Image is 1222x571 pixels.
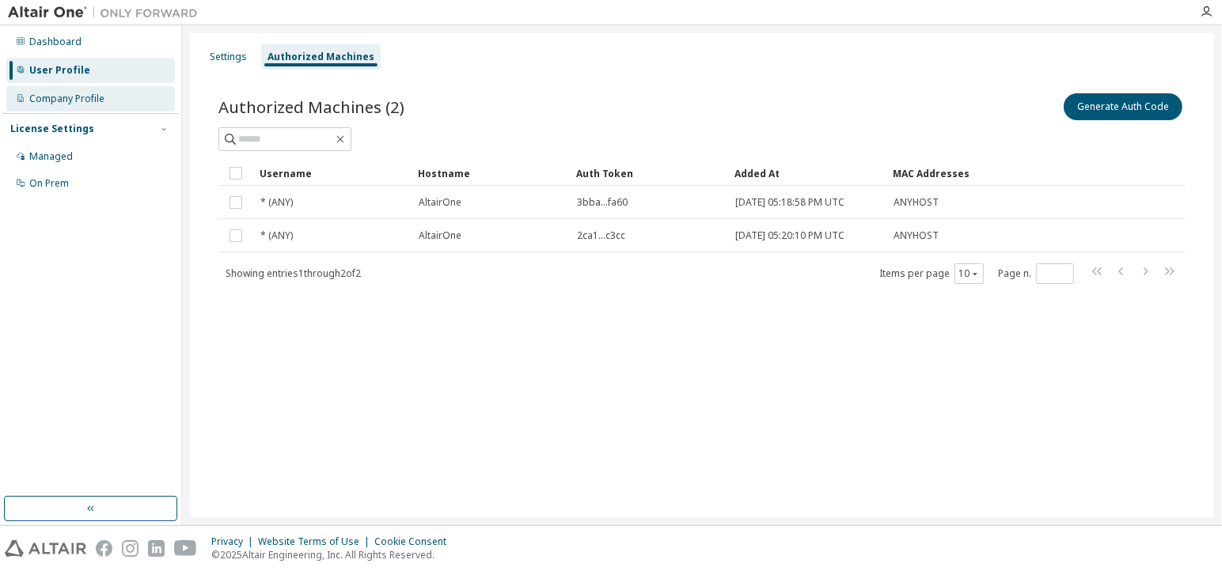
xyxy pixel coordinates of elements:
[258,535,374,548] div: Website Terms of Use
[894,196,939,209] span: ANYHOST
[29,64,90,77] div: User Profile
[894,229,939,242] span: ANYHOST
[10,123,94,135] div: License Settings
[210,51,247,63] div: Settings
[96,540,112,557] img: facebook.svg
[260,229,293,242] span: * (ANY)
[576,161,722,186] div: Auth Token
[958,267,980,280] button: 10
[893,161,1019,186] div: MAC Addresses
[734,161,880,186] div: Added At
[29,36,82,48] div: Dashboard
[5,540,86,557] img: altair_logo.svg
[122,540,139,557] img: instagram.svg
[418,161,564,186] div: Hostname
[998,263,1074,284] span: Page n.
[577,229,625,242] span: 2ca1...c3cc
[879,263,984,284] span: Items per page
[260,196,293,209] span: * (ANY)
[211,535,258,548] div: Privacy
[29,150,73,163] div: Managed
[735,229,844,242] span: [DATE] 05:20:10 PM UTC
[735,196,844,209] span: [DATE] 05:18:58 PM UTC
[419,229,461,242] span: AltairOne
[1064,93,1182,120] button: Generate Auth Code
[174,540,197,557] img: youtube.svg
[268,51,374,63] div: Authorized Machines
[218,96,404,118] span: Authorized Machines (2)
[29,177,69,190] div: On Prem
[211,548,456,562] p: © 2025 Altair Engineering, Inc. All Rights Reserved.
[148,540,165,557] img: linkedin.svg
[226,267,361,280] span: Showing entries 1 through 2 of 2
[29,93,104,105] div: Company Profile
[577,196,628,209] span: 3bba...fa60
[260,161,405,186] div: Username
[374,535,456,548] div: Cookie Consent
[419,196,461,209] span: AltairOne
[8,5,206,21] img: Altair One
